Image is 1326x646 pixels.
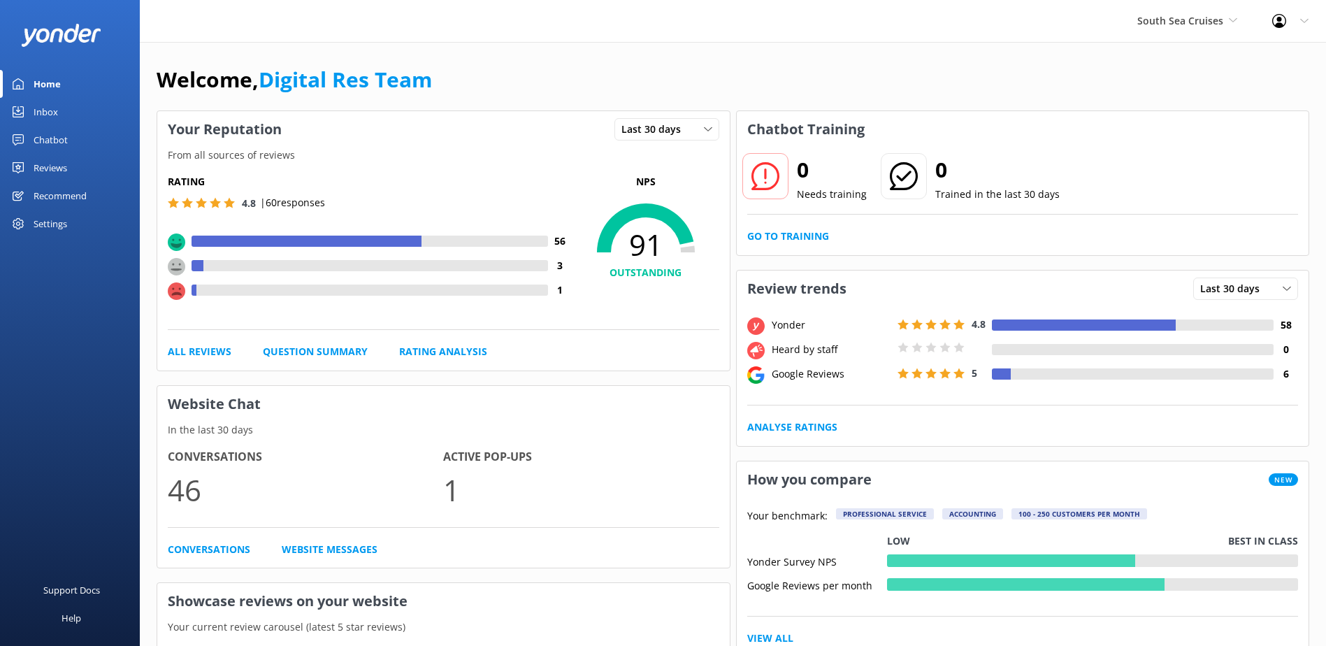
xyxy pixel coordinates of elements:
[1269,473,1298,486] span: New
[887,533,910,549] p: Low
[747,578,887,591] div: Google Reviews per month
[168,466,443,513] p: 46
[621,122,689,137] span: Last 30 days
[259,65,432,94] a: Digital Res Team
[935,187,1060,202] p: Trained in the last 30 days
[747,229,829,244] a: Go to Training
[747,631,793,646] a: View All
[263,344,368,359] a: Question Summary
[548,234,572,249] h4: 56
[747,419,837,435] a: Analyse Ratings
[399,344,487,359] a: Rating Analysis
[21,24,101,47] img: yonder-white-logo.png
[157,422,730,438] p: In the last 30 days
[942,508,1003,519] div: Accounting
[972,366,977,380] span: 5
[737,111,875,148] h3: Chatbot Training
[972,317,986,331] span: 4.8
[157,111,292,148] h3: Your Reputation
[157,63,432,96] h1: Welcome,
[548,258,572,273] h4: 3
[572,174,719,189] p: NPS
[1228,533,1298,549] p: Best in class
[168,174,572,189] h5: Rating
[747,554,887,567] div: Yonder Survey NPS
[572,265,719,280] h4: OUTSTANDING
[1274,342,1298,357] h4: 0
[157,386,730,422] h3: Website Chat
[157,583,730,619] h3: Showcase reviews on your website
[1011,508,1147,519] div: 100 - 250 customers per month
[168,542,250,557] a: Conversations
[34,154,67,182] div: Reviews
[443,466,719,513] p: 1
[768,342,894,357] div: Heard by staff
[548,282,572,298] h4: 1
[34,182,87,210] div: Recommend
[168,344,231,359] a: All Reviews
[836,508,934,519] div: Professional Service
[34,126,68,154] div: Chatbot
[34,70,61,98] div: Home
[797,187,867,202] p: Needs training
[157,148,730,163] p: From all sources of reviews
[34,98,58,126] div: Inbox
[737,271,857,307] h3: Review trends
[572,227,719,262] span: 91
[282,542,377,557] a: Website Messages
[768,317,894,333] div: Yonder
[768,366,894,382] div: Google Reviews
[242,196,256,210] span: 4.8
[737,461,882,498] h3: How you compare
[1274,317,1298,333] h4: 58
[747,508,828,525] p: Your benchmark:
[260,195,325,210] p: | 60 responses
[43,576,100,604] div: Support Docs
[797,153,867,187] h2: 0
[62,604,81,632] div: Help
[157,619,730,635] p: Your current review carousel (latest 5 star reviews)
[34,210,67,238] div: Settings
[935,153,1060,187] h2: 0
[1274,366,1298,382] h4: 6
[1137,14,1223,27] span: South Sea Cruises
[1200,281,1268,296] span: Last 30 days
[168,448,443,466] h4: Conversations
[443,448,719,466] h4: Active Pop-ups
